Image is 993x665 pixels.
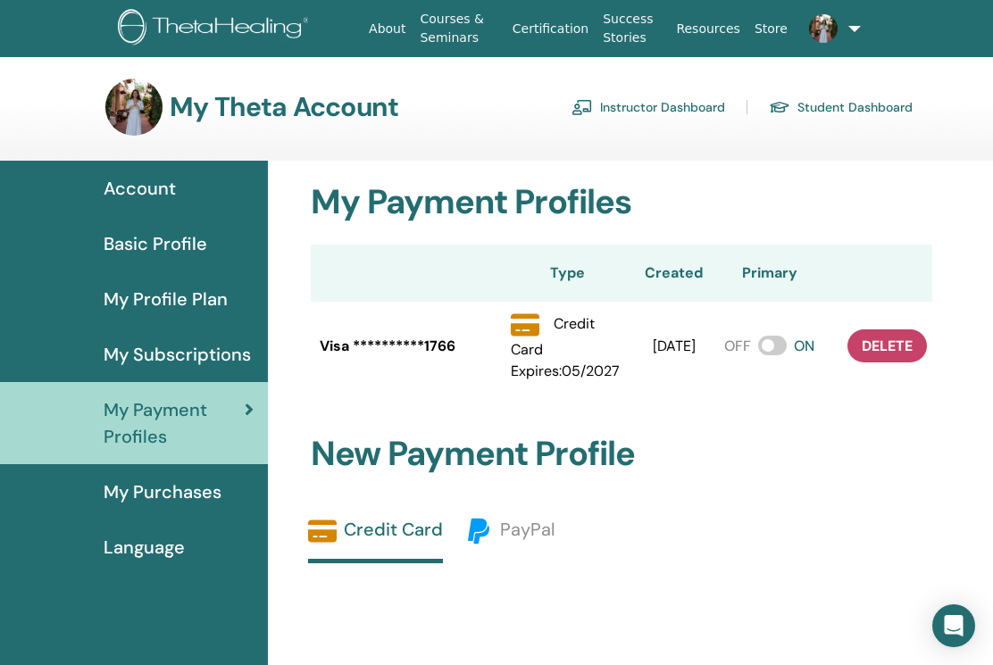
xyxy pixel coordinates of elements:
a: Resources [669,12,747,46]
a: Courses & Seminars [413,3,505,54]
div: [DATE] [643,336,705,357]
th: Type [502,245,634,302]
img: logo.png [118,9,315,49]
h3: My Theta Account [170,91,398,123]
h2: My Payment Profiles [300,182,943,223]
th: Created [634,245,714,302]
div: Open Intercom Messenger [932,604,975,647]
span: Account [104,175,176,202]
a: Instructor Dashboard [572,93,725,121]
a: Success Stories [596,3,669,54]
a: Store [747,12,795,46]
img: default.jpg [105,79,163,136]
span: My Profile Plan [104,286,228,312]
span: delete [862,337,913,355]
th: Primary [714,245,825,302]
span: Basic Profile [104,230,207,257]
span: ON [794,337,814,355]
img: paypal.svg [464,517,493,545]
p: Expires : 05 / 2027 [511,361,625,382]
img: credit-card-solid.svg [308,517,337,545]
button: delete [847,329,927,362]
h2: New Payment Profile [300,434,943,475]
span: Language [104,534,185,561]
a: Student Dashboard [769,93,913,121]
img: graduation-cap.svg [769,100,790,115]
span: My Purchases [104,478,221,505]
img: default.jpg [809,14,838,43]
span: PayPal [500,518,555,541]
span: Credit Card [511,314,595,359]
span: My Subscriptions [104,341,251,368]
img: credit-card-solid.svg [511,311,539,339]
span: OFF [724,337,751,355]
span: My Payment Profiles [104,396,245,450]
a: Certification [505,12,596,46]
a: About [362,12,413,46]
a: Credit Card [308,517,443,563]
img: chalkboard-teacher.svg [572,99,593,115]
